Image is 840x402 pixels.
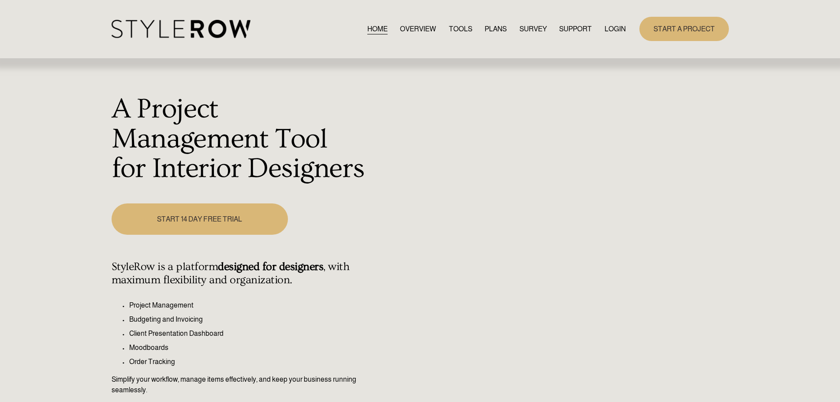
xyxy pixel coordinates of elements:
[639,17,729,41] a: START A PROJECT
[400,23,436,35] a: OVERVIEW
[129,314,366,325] p: Budgeting and Invoicing
[112,203,288,235] a: START 14 DAY FREE TRIAL
[129,328,366,339] p: Client Presentation Dashboard
[559,24,592,34] span: SUPPORT
[112,374,366,395] p: Simplify your workflow, manage items effectively, and keep your business running seamlessly.
[519,23,547,35] a: SURVEY
[485,23,507,35] a: PLANS
[559,23,592,35] a: folder dropdown
[129,300,366,311] p: Project Management
[112,94,366,184] h1: A Project Management Tool for Interior Designers
[218,260,323,273] strong: designed for designers
[129,357,366,367] p: Order Tracking
[605,23,626,35] a: LOGIN
[367,23,388,35] a: HOME
[112,260,366,287] h4: StyleRow is a platform , with maximum flexibility and organization.
[112,20,250,38] img: StyleRow
[129,342,366,353] p: Moodboards
[449,23,472,35] a: TOOLS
